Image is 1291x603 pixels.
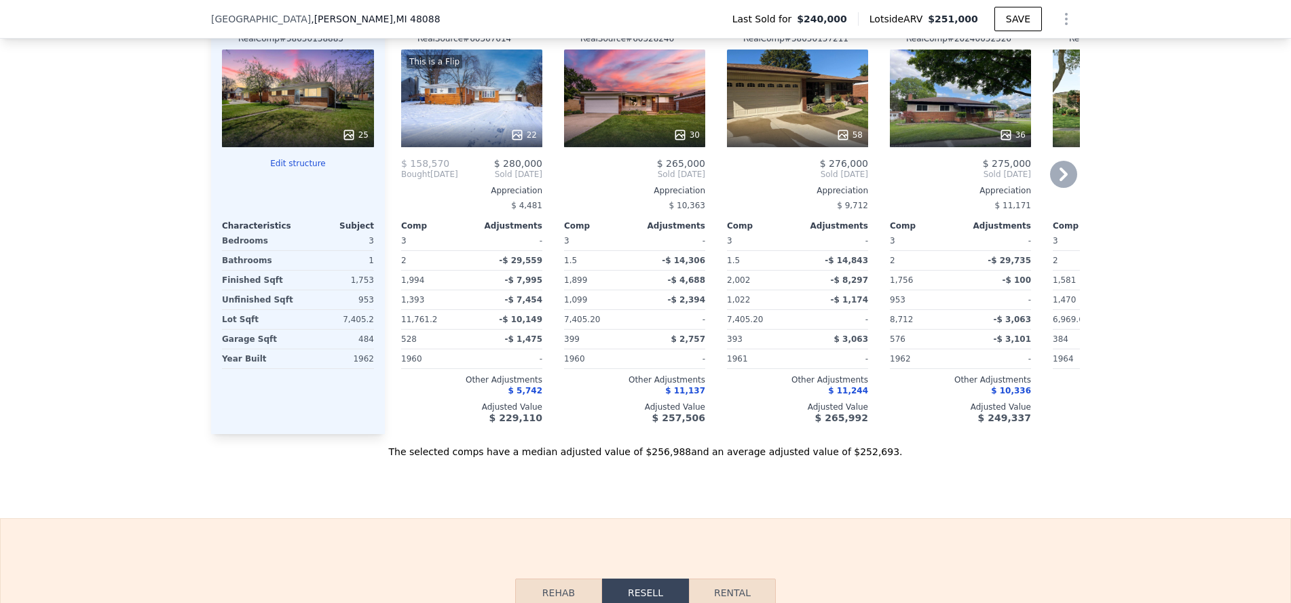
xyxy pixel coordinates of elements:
[401,374,542,385] div: Other Adjustments
[564,275,587,285] span: 1,899
[222,158,374,169] button: Edit structure
[580,33,674,44] div: RealSource # 60328246
[564,169,705,180] span: Sold [DATE]
[474,231,542,250] div: -
[831,275,868,285] span: -$ 8,297
[564,374,705,385] div: Other Adjustments
[637,310,705,329] div: -
[564,251,632,270] div: 1.5
[727,374,868,385] div: Other Adjustments
[301,231,374,250] div: 3
[401,185,542,196] div: Appreciation
[890,251,958,270] div: 2
[222,310,295,329] div: Lot Sqft
[211,12,311,26] span: [GEOGRAPHIC_DATA]
[800,231,868,250] div: -
[890,349,958,368] div: 1962
[963,231,1031,250] div: -
[890,220,960,231] div: Comp
[669,201,705,210] span: $ 10,363
[637,349,705,368] div: -
[401,169,430,180] span: Bought
[401,315,437,324] span: 11,761.2
[743,33,848,44] div: RealComp # 58050157211
[727,169,868,180] span: Sold [DATE]
[301,271,374,290] div: 1,753
[510,128,537,142] div: 22
[222,290,295,309] div: Unfinished Sqft
[727,251,795,270] div: 1.5
[890,295,905,305] span: 953
[564,349,632,368] div: 1960
[837,201,868,210] span: $ 9,712
[1053,220,1123,231] div: Comp
[401,158,449,169] span: $ 158,570
[564,334,580,344] span: 399
[890,402,1031,412] div: Adjusted Value
[828,386,868,395] span: $ 11,244
[825,256,868,265] span: -$ 14,843
[505,275,542,285] span: -$ 7,995
[831,295,868,305] span: -$ 1,174
[564,402,705,412] div: Adjusted Value
[994,334,1031,344] span: -$ 3,101
[564,236,569,246] span: 3
[301,251,374,270] div: 1
[401,334,417,344] span: 528
[652,412,705,423] span: $ 257,506
[1053,295,1076,305] span: 1,470
[222,271,295,290] div: Finished Sqft
[1053,374,1194,385] div: Other Adjustments
[890,374,1031,385] div: Other Adjustments
[988,256,1031,265] span: -$ 29,735
[995,201,1031,210] span: $ 11,171
[401,236,407,246] span: 3
[991,386,1031,395] span: $ 10,336
[511,201,542,210] span: $ 4,481
[963,349,1031,368] div: -
[1053,402,1194,412] div: Adjusted Value
[890,275,913,285] span: 1,756
[727,402,868,412] div: Adjusted Value
[890,185,1031,196] div: Appreciation
[1053,5,1080,33] button: Show Options
[472,220,542,231] div: Adjustments
[401,349,469,368] div: 1960
[564,185,705,196] div: Appreciation
[732,12,798,26] span: Last Sold for
[401,169,458,180] div: [DATE]
[458,169,542,180] span: Sold [DATE]
[798,220,868,231] div: Adjustments
[1002,275,1031,285] span: -$ 100
[999,128,1026,142] div: 36
[978,412,1031,423] span: $ 249,337
[564,220,635,231] div: Comp
[211,434,1080,459] div: The selected comps have a median adjusted value of $256,988 and an average adjusted value of $252...
[668,275,705,285] span: -$ 4,688
[1053,315,1084,324] span: 6,969.6
[401,220,472,231] div: Comp
[508,386,542,395] span: $ 5,742
[727,295,750,305] span: 1,022
[222,349,295,368] div: Year Built
[1053,185,1194,196] div: Appreciation
[657,158,705,169] span: $ 265,000
[238,33,343,44] div: RealComp # 58050138883
[727,349,795,368] div: 1961
[727,275,750,285] span: 2,002
[298,220,374,231] div: Subject
[994,315,1031,324] span: -$ 3,063
[301,330,374,349] div: 484
[1053,334,1068,344] span: 384
[890,315,913,324] span: 8,712
[928,14,978,24] span: $251,000
[401,275,424,285] span: 1,994
[1069,33,1163,44] div: RealSource # 60336014
[489,412,542,423] span: $ 229,110
[665,386,705,395] span: $ 11,137
[401,251,469,270] div: 2
[342,128,369,142] div: 25
[417,33,511,44] div: RealSource # 60367614
[1053,275,1076,285] span: 1,581
[890,334,905,344] span: 576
